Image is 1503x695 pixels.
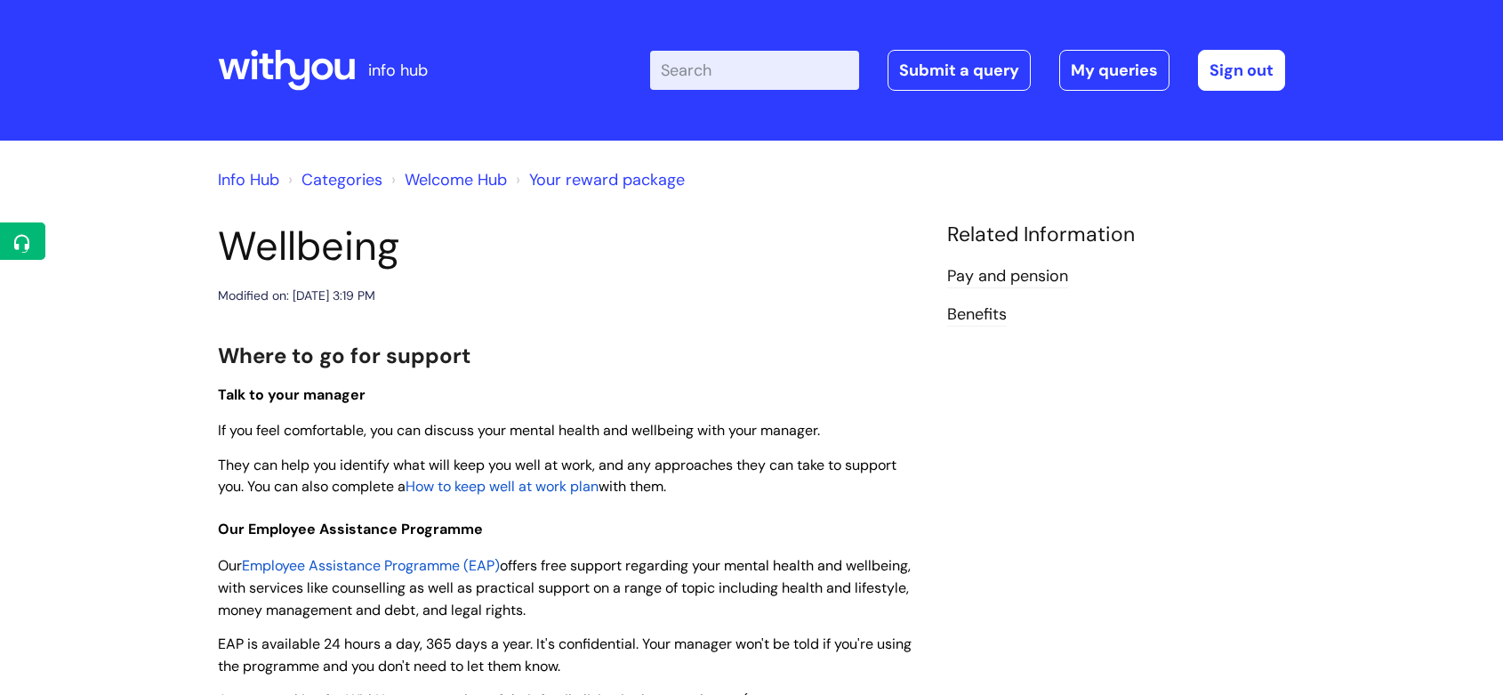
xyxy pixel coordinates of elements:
[218,634,912,675] span: EAP is available 24 hours a day, 365 days a year. It's confidential. Your manager won't be told i...
[650,50,1285,91] div: | -
[218,421,820,440] span: If you feel comfortable, you can discuss your mental health and wellbeing with your manager.
[511,166,685,194] li: Your reward package
[284,166,382,194] li: Solution home
[218,556,242,575] span: Our
[301,169,382,190] a: Categories
[218,556,911,619] span: offers free support regarding your mental health and wellbeing, with services like counselling as...
[218,385,366,404] span: Talk to your manager
[218,520,483,538] span: Our Employee Assistance Programme
[888,50,1031,91] a: Submit a query
[218,342,470,369] span: Where to go for support
[405,169,507,190] a: Welcome Hub
[218,222,920,271] h1: Wellbeing
[368,56,428,85] p: info hub
[242,556,500,575] a: Employee Assistance Programme (EAP)
[218,285,375,307] div: Modified on: [DATE] 3:19 PM
[529,169,685,190] a: Your reward package
[406,477,599,496] a: How to keep well at work plan
[218,169,279,190] a: Info Hub
[218,456,896,497] span: They can help you identify what will keep you well at work, and any approaches they can take to s...
[947,265,1068,288] a: Pay and pension
[650,51,859,90] input: Search
[1059,50,1169,91] a: My queries
[599,477,666,496] span: with them.
[387,166,507,194] li: Welcome Hub
[947,222,1285,247] h4: Related Information
[947,303,1007,327] a: Benefits
[1198,50,1285,91] a: Sign out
